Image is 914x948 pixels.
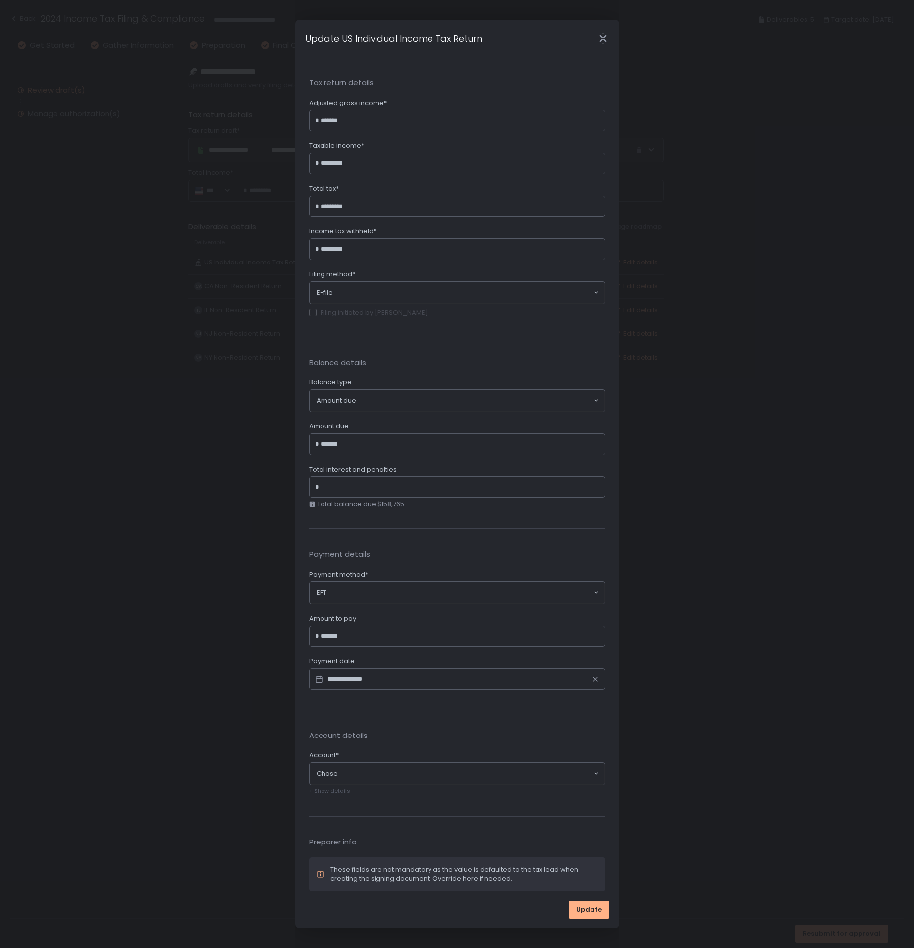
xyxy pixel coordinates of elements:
span: Tax return details [309,77,605,89]
span: + Show details [309,787,350,795]
input: Datepicker input [309,668,605,690]
input: Search for option [333,288,593,298]
span: Payment date [309,657,355,666]
span: EFT [317,588,326,597]
span: Total interest and penalties [309,465,397,474]
span: Chase [317,769,338,778]
span: Amount to pay [309,614,356,623]
span: Balance details [309,357,605,369]
span: E-file [317,288,333,297]
span: Update [576,905,602,914]
div: Search for option [310,582,605,604]
span: Amount due [309,422,349,431]
span: Taxable income* [309,141,364,150]
span: Adjusted gross income* [309,99,387,107]
span: Filing method* [309,270,355,279]
span: Preparer info [309,837,605,848]
div: Search for option [310,763,605,785]
span: Total tax* [309,184,339,193]
input: Search for option [356,396,593,406]
input: Search for option [338,769,593,779]
span: Account* [309,751,339,760]
span: Account details [309,730,605,741]
div: Close [588,33,619,44]
button: + Show details [309,785,350,796]
h1: Update US Individual Income Tax Return [305,32,482,45]
div: Search for option [310,390,605,412]
div: These fields are not mandatory as the value is defaulted to the tax lead when creating the signin... [330,865,598,883]
span: Payment details [309,549,605,560]
div: Search for option [310,282,605,304]
span: Payment method* [309,570,368,579]
span: Income tax withheld* [309,227,376,236]
input: Search for option [326,588,593,598]
span: Amount due [317,396,356,405]
span: Total balance due $158,765 [317,500,404,509]
button: Update [569,901,609,919]
span: Balance type [309,378,352,387]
